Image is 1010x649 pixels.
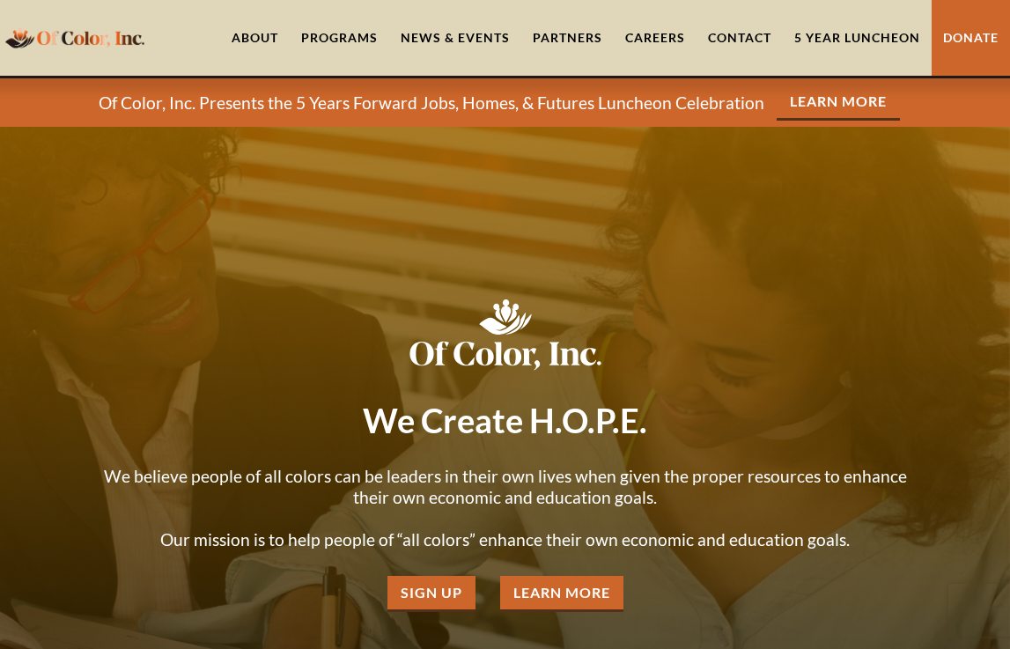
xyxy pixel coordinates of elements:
p: Of Color, Inc. Presents the 5 Years Forward Jobs, Homes, & Futures Luncheon Celebration [99,92,764,114]
a: Learn More [500,576,623,612]
div: Programs [301,29,378,47]
a: Sign Up [387,576,476,612]
a: Learn More [777,85,900,121]
strong: We Create H.O.P.E. [363,400,647,440]
p: We believe people of all colors can be leaders in their own lives when given the proper resources... [92,466,919,550]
